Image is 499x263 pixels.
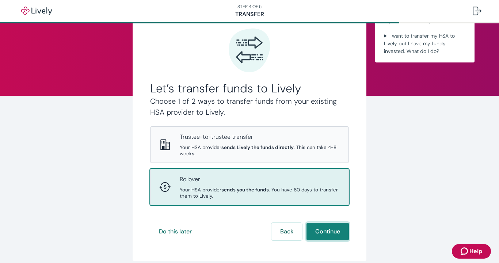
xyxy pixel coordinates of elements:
summary: I want to transfer my HSA to Lively but I have my funds invested. What do I do? [381,31,469,57]
span: Your HSA provider . This can take 4-8 weeks. [180,144,340,157]
button: Continue [306,223,349,240]
button: Back [271,223,302,240]
svg: Trustee-to-trustee [159,139,171,150]
img: Lively [16,7,57,15]
button: RolloverRolloverYour HSA providersends you the funds. You have 60 days to transfer them to Lively. [151,169,348,205]
h4: Choose 1 of 2 ways to transfer funds from your existing HSA provider to Lively. [150,96,349,118]
button: Zendesk support iconHelp [452,244,491,259]
h2: Let’s transfer funds to Lively [150,81,349,96]
svg: Zendesk support icon [461,247,469,256]
p: Rollover [180,175,340,184]
p: Trustee-to-trustee transfer [180,133,340,141]
svg: Rollover [159,181,171,193]
strong: sends Lively the funds directly [221,144,294,150]
button: Do this later [150,223,201,240]
strong: sends you the funds [221,187,269,193]
button: Log out [467,2,487,20]
span: Help [469,247,482,256]
button: Trustee-to-trusteeTrustee-to-trustee transferYour HSA providersends Lively the funds directly. Th... [151,127,348,163]
span: Your HSA provider . You have 60 days to transfer them to Lively. [180,187,340,199]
